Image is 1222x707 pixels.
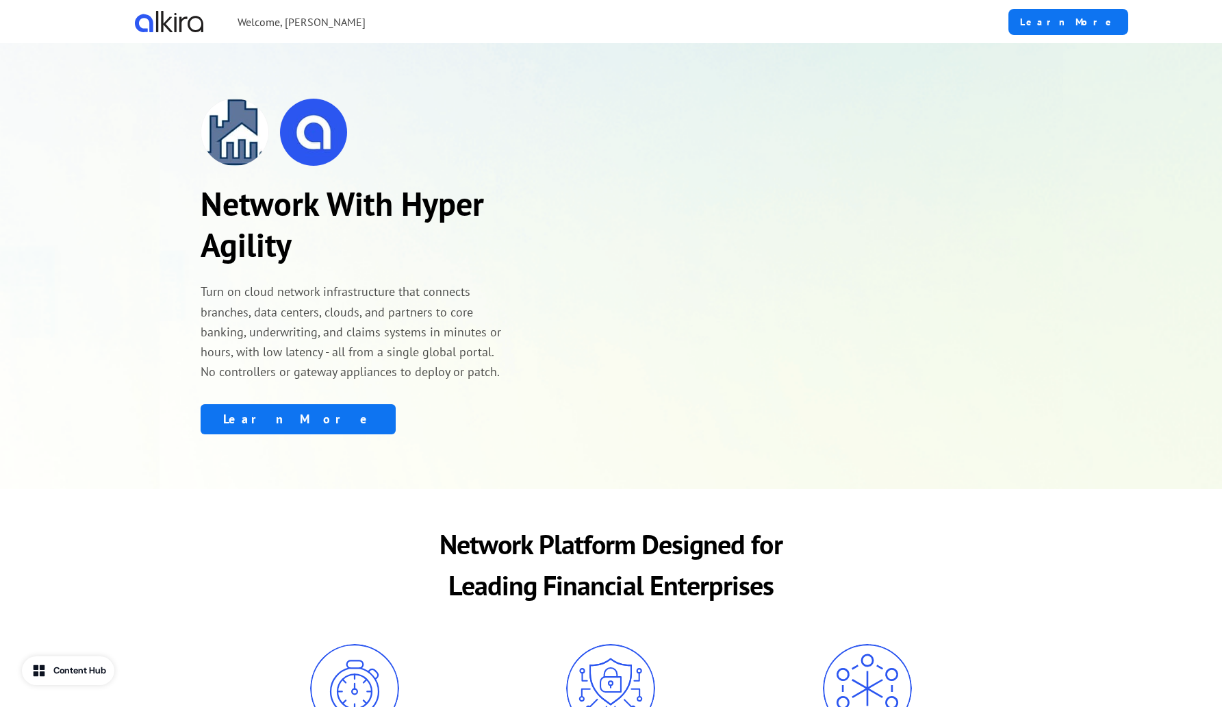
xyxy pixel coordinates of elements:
a: Learn More [201,404,396,434]
button: Content Hub [22,656,114,685]
p: Network With Hyper Agility [201,183,505,265]
p: Turn on cloud network infrastructure that connects branches, data centers, clouds, and partners t... [201,282,505,382]
a: Learn More [1008,9,1128,35]
p: Welcome, [PERSON_NAME] [238,14,366,30]
p: Network Platform Designed for Leading Financial Enterprises [395,523,828,606]
div: Content Hub [53,664,106,678]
